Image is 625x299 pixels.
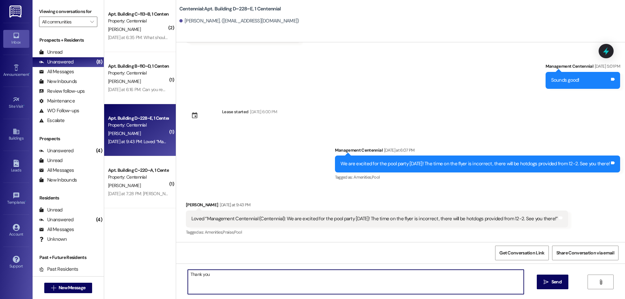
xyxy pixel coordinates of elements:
[39,59,74,65] div: Unanswered
[39,98,75,104] div: Maintenance
[94,215,104,225] div: (4)
[108,26,141,32] span: [PERSON_NAME]
[179,6,281,12] b: Centennial: Apt. Building D~228~E, 1 Centennial
[551,279,562,285] span: Send
[94,146,104,156] div: (4)
[108,139,477,144] div: [DATE] at 9:43 PM: Loved “Management Centennial (Centennial): We are excited for the pool party [...
[108,18,168,24] div: Property: Centennial
[39,266,78,273] div: Past Residents
[186,201,568,211] div: [PERSON_NAME]
[39,117,64,124] div: Escalate
[191,215,558,222] div: Loved “Management Centennial (Centennial): We are excited for the pool party [DATE]! The time on ...
[39,49,62,56] div: Unread
[3,126,29,143] a: Buildings
[23,103,24,108] span: •
[108,167,168,174] div: Apt. Building C~220~A, 1 Centennial
[39,68,74,75] div: All Messages
[9,6,23,18] img: ResiDesk Logo
[335,147,620,156] div: Management Centennial
[33,254,104,261] div: Past + Future Residents
[108,87,243,92] div: [DATE] at 6:16 PM: Can you remove my number from the text list please?
[223,229,234,235] span: Praise ,
[3,94,29,112] a: Site Visit •
[108,174,168,181] div: Property: Centennial
[546,63,620,72] div: Management Centennial
[108,78,141,84] span: [PERSON_NAME]
[95,57,104,67] div: (8)
[593,63,620,70] div: [DATE] 5:01 PM
[59,284,85,291] span: New Message
[340,160,610,167] div: We are excited for the pool party [DATE]! The time on the flyer is incorrect, there will be hotdo...
[544,279,549,285] i: 
[552,246,618,260] button: Share Conversation via email
[108,63,168,70] div: Apt. Building B~110~D, 1 Centennial
[188,270,524,294] textarea: Thank you
[108,11,168,18] div: Apt. Building C~113~B, 1 Centennial
[39,78,77,85] div: New Inbounds
[29,71,30,76] span: •
[39,147,74,154] div: Unanswered
[3,190,29,208] a: Templates •
[537,275,568,289] button: Send
[108,191,176,197] div: [DATE] at 7:28 PM: [PERSON_NAME]!
[39,88,85,95] div: Review follow-ups
[39,157,62,164] div: Unread
[222,108,249,115] div: Lease started
[179,18,299,24] div: [PERSON_NAME]. ([EMAIL_ADDRESS][DOMAIN_NAME])
[39,216,74,223] div: Unanswered
[108,70,168,76] div: Property: Centennial
[3,30,29,48] a: Inbox
[382,147,415,154] div: [DATE] at 6:07 PM
[39,207,62,213] div: Unread
[205,229,223,235] span: Amenities ,
[33,37,104,44] div: Prospects + Residents
[39,177,77,183] div: New Inbounds
[3,158,29,175] a: Leads
[3,254,29,271] a: Support
[90,19,94,24] i: 
[39,236,67,243] div: Unknown
[234,229,242,235] span: Pool
[108,183,141,188] span: [PERSON_NAME]
[39,226,74,233] div: All Messages
[218,201,250,208] div: [DATE] at 9:43 PM
[556,250,614,256] span: Share Conversation via email
[248,108,277,115] div: [DATE] 6:00 PM
[108,130,141,136] span: [PERSON_NAME]
[108,115,168,122] div: Apt. Building D~228~E, 1 Centennial
[3,222,29,239] a: Account
[551,77,579,84] div: Sounds good!
[39,7,97,17] label: Viewing conversations for
[39,167,74,174] div: All Messages
[354,174,372,180] span: Amenities ,
[42,17,87,27] input: All communities
[39,107,79,114] div: WO Follow-ups
[335,172,620,182] div: Tagged as:
[44,283,92,293] button: New Message
[186,227,568,237] div: Tagged as:
[108,34,183,40] div: [DATE] at 6:35 PM: What should we do?
[108,122,168,129] div: Property: Centennial
[33,135,104,142] div: Prospects
[51,285,56,291] i: 
[495,246,549,260] button: Get Conversation Link
[33,195,104,201] div: Residents
[25,199,26,204] span: •
[372,174,380,180] span: Pool
[598,279,603,285] i: 
[499,250,544,256] span: Get Conversation Link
